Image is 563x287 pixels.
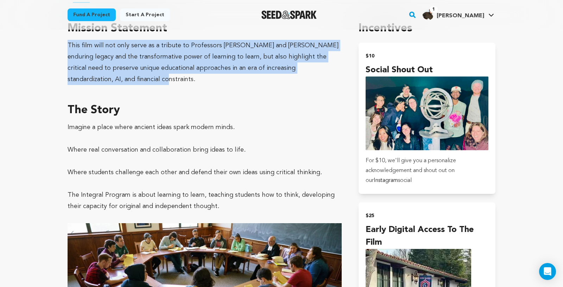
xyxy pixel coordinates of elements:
h4: early digital access to the film [366,224,488,249]
span: The Integral Program is about learning to learn, teaching students how to think, developing their... [68,192,335,209]
img: incentive [366,77,488,151]
a: Start a project [120,8,170,21]
div: Open Intercom Messenger [539,263,556,280]
div: This film will not only serve as a tribute to Professors [PERSON_NAME] and [PERSON_NAME] enduring... [68,40,342,85]
h2: $25 [366,211,488,221]
h4: social shout out [366,64,488,77]
div: Joanne S.'s Profile [423,9,484,20]
span: Where real conversation and collaboration bring ideas to life. [68,147,246,153]
a: Fund a project [68,8,116,21]
span: Instagram [374,178,398,183]
img: 62eb121b1432303b.jpg [423,9,434,20]
p: For $10, we'll give you a personalize acknowledgement and shout out on our social [366,156,488,185]
button: $10 social shout out incentive For $10, we'll give you a personalize acknowledgement and shout ou... [359,43,495,194]
span: [PERSON_NAME] [437,13,484,19]
span: 1 [430,6,438,13]
img: Seed&Spark Logo Dark Mode [261,11,317,19]
a: Joanne S.'s Profile [421,7,495,20]
a: Seed&Spark Homepage [261,11,317,19]
span: Joanne S.'s Profile [421,7,495,22]
h3: The Story [68,102,342,119]
span: Imagine a place where ancient ideas spark modern minds. [68,124,235,130]
span: Where students challenge each other and defend their own ideas using critical thinking. [68,169,322,176]
h2: $10 [366,51,488,61]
